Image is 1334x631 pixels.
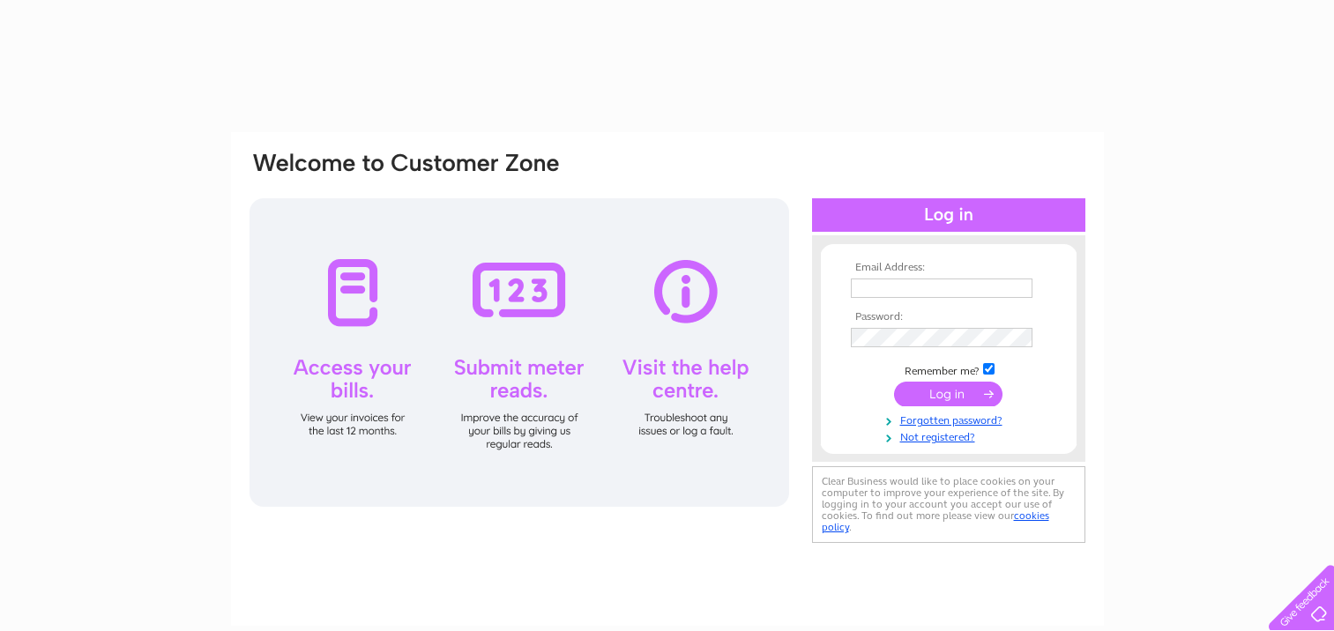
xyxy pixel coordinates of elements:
[851,411,1051,427] a: Forgotten password?
[822,509,1049,533] a: cookies policy
[812,466,1085,543] div: Clear Business would like to place cookies on your computer to improve your experience of the sit...
[846,311,1051,323] th: Password:
[894,382,1002,406] input: Submit
[846,360,1051,378] td: Remember me?
[846,262,1051,274] th: Email Address:
[851,427,1051,444] a: Not registered?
